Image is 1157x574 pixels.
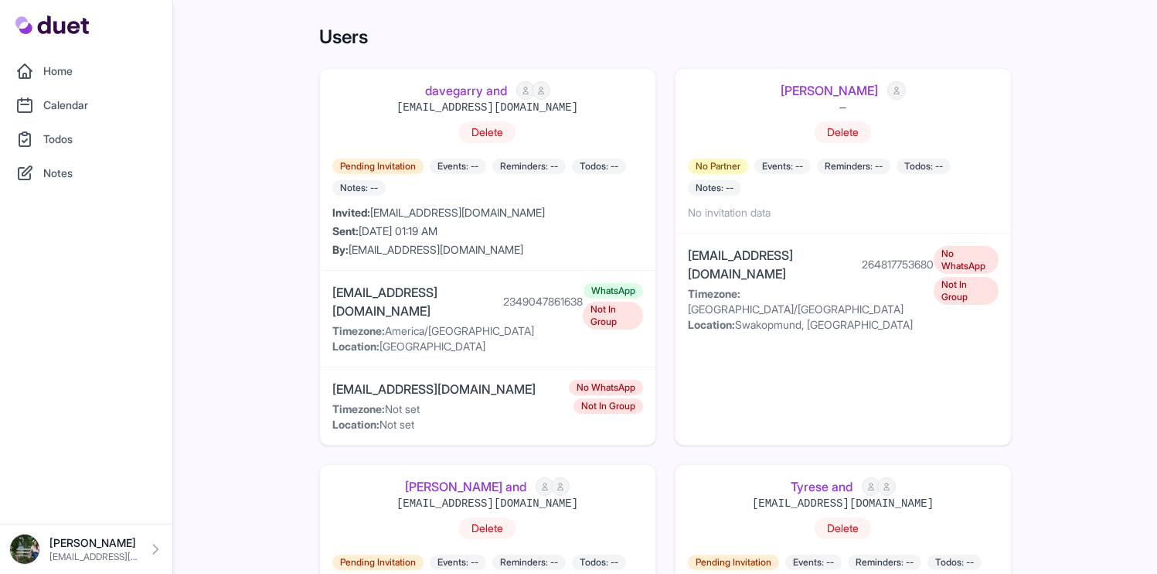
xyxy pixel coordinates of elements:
p: [EMAIL_ADDRESS][DOMAIN_NAME] [49,551,138,563]
strong: Timezone: [332,402,385,415]
a: Calendar [9,90,163,121]
span: Todos: -- [927,555,982,570]
span: Events: -- [754,159,811,174]
div: [GEOGRAPHIC_DATA] [332,339,583,354]
strong: Sent: [332,224,359,237]
div: America/[GEOGRAPHIC_DATA] [332,323,583,339]
a: Home [9,56,163,87]
div: Not set [332,417,542,432]
div: [DATE] 01:19 AM [332,224,643,239]
span: Pending Invitation [688,555,779,570]
a: Todos [9,124,163,155]
button: Delete [815,121,871,143]
a: [PERSON_NAME] and [405,477,526,496]
button: Delete [459,518,516,539]
div: [EMAIL_ADDRESS][DOMAIN_NAME] [752,496,934,511]
strong: Location: [688,318,735,331]
span: Events: -- [430,159,486,174]
span: Todos: -- [572,159,626,174]
div: 264817753680 [862,257,934,272]
span: Reminders: -- [848,555,921,570]
a: [PERSON_NAME] [EMAIL_ADDRESS][DOMAIN_NAME] [9,534,163,565]
span: Todos: -- [897,159,951,174]
div: [EMAIL_ADDRESS][DOMAIN_NAME] [396,496,578,511]
span: Reminders: -- [817,159,890,174]
div: [EMAIL_ADDRESS][DOMAIN_NAME] [396,100,578,115]
div: [EMAIL_ADDRESS][DOMAIN_NAME] [332,242,643,258]
strong: Invited: [332,206,370,219]
span: Not In Group [573,398,643,414]
div: [EMAIL_ADDRESS][DOMAIN_NAME] [332,380,536,398]
button: Delete [815,518,871,539]
strong: Timezone: [332,324,385,337]
a: Notes [9,158,163,189]
strong: By: [332,243,349,256]
strong: Location: [332,340,379,353]
button: Delete [459,121,516,143]
span: WhatsApp [584,283,643,299]
span: No WhatsApp [569,380,643,395]
span: Not In Group [934,277,999,305]
div: — [815,100,871,115]
span: Notes: -- [688,180,741,196]
img: DSC08576_Original.jpeg [9,534,40,565]
h1: Users [319,25,1012,50]
div: Swakopmund, [GEOGRAPHIC_DATA] [688,317,934,333]
span: Not In Group [583,302,643,330]
span: Reminders: -- [492,159,566,174]
span: Events: -- [430,555,486,570]
span: Events: -- [785,555,842,570]
div: Not set [332,401,542,417]
span: No Partner [688,159,748,174]
a: davegarry and [425,81,507,100]
span: Pending Invitation [332,555,424,570]
div: [EMAIL_ADDRESS][DOMAIN_NAME] [332,283,497,320]
div: No invitation data [688,205,999,220]
strong: Timezone: [688,287,740,300]
a: Tyrese and [791,477,852,496]
div: [EMAIL_ADDRESS][DOMAIN_NAME] [332,205,643,220]
a: [PERSON_NAME] [781,81,878,100]
div: [GEOGRAPHIC_DATA]/[GEOGRAPHIC_DATA] [688,286,934,317]
span: Notes: -- [332,180,386,196]
strong: Location: [332,418,379,431]
div: [EMAIL_ADDRESS][DOMAIN_NAME] [688,246,856,283]
span: Pending Invitation [332,159,424,174]
div: 2349047861638 [503,294,583,309]
span: No WhatsApp [934,246,999,274]
span: Todos: -- [572,555,626,570]
span: Reminders: -- [492,555,566,570]
p: [PERSON_NAME] [49,535,138,551]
